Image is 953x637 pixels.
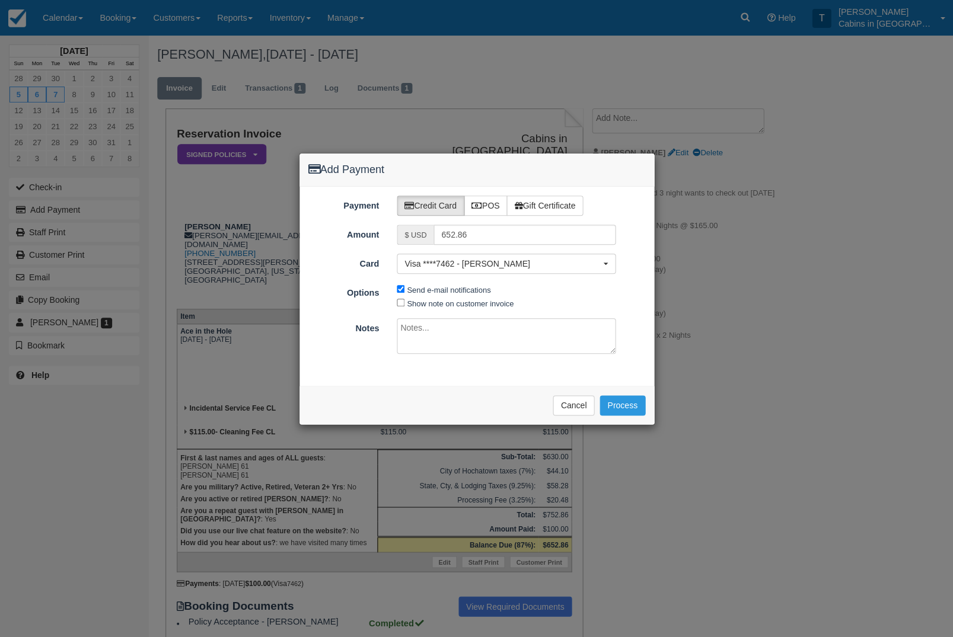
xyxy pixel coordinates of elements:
label: Show note on customer invoice [407,299,514,308]
small: $ USD [404,231,426,239]
input: Valid amount required. [434,225,616,245]
h4: Add Payment [308,162,645,178]
label: Card [299,254,388,270]
button: Cancel [553,395,594,415]
span: Visa ****7462 - [PERSON_NAME] [404,258,600,270]
label: Options [299,283,388,299]
label: Gift Certificate [506,196,583,216]
label: Send e-mail notifications [407,286,490,295]
label: POS [464,196,508,216]
button: Visa ****7462 - [PERSON_NAME] [397,254,616,274]
label: Payment [299,196,388,212]
button: Process [600,395,645,415]
label: Credit Card [397,196,464,216]
label: Notes [299,318,388,335]
label: Amount [299,225,388,241]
